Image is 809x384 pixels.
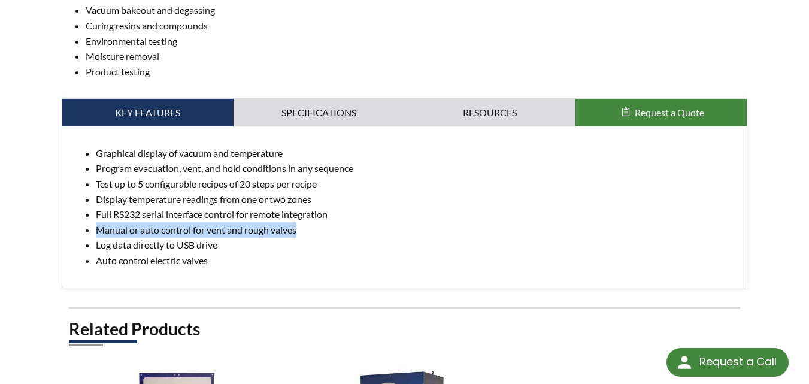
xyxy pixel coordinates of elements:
[635,107,704,118] span: Request a Quote
[86,49,747,64] li: Moisture removal
[405,99,576,126] a: Resources
[234,99,405,126] a: Specifications
[96,222,737,238] li: Manual or auto control for vent and rough valves
[96,237,737,253] li: Log data directly to USB drive
[575,99,747,126] button: Request a Quote
[86,2,747,18] li: Vacuum bakeout and degassing
[666,348,789,377] div: Request a Call
[62,99,234,126] a: Key Features
[96,161,737,176] li: Program evacuation, vent, and hold conditions in any sequence
[675,353,694,372] img: round button
[96,176,737,192] li: Test up to 5 configurable recipes of 20 steps per recipe
[86,64,747,80] li: Product testing
[96,207,737,222] li: Full RS232 serial interface control for remote integration
[86,34,747,49] li: Environmental testing
[69,318,740,340] h2: Related Products
[96,253,737,268] li: Auto control electric valves
[86,18,747,34] li: Curing resins and compounds
[96,146,737,161] li: Graphical display of vacuum and temperature
[96,192,737,207] li: Display temperature readings from one or two zones
[699,348,777,376] div: Request a Call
